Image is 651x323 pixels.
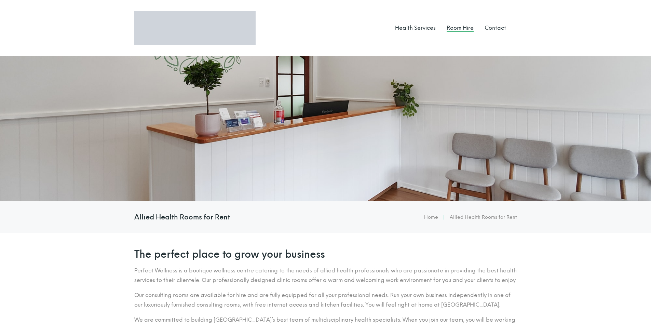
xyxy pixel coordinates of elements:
[450,213,517,222] li: Allied Health Rooms for Rent
[424,214,438,220] a: Home
[134,213,230,221] h4: Allied Health Rooms for Rent
[438,213,450,222] li: |
[485,25,506,31] a: Contact
[395,25,436,31] a: Health Services
[134,11,256,45] img: Logo Perfect Wellness 710x197
[134,249,517,259] h2: The perfect place to grow your business
[134,266,517,285] p: Perfect Wellness is a boutique wellness centre catering to the needs of allied health professiona...
[447,25,474,31] a: Room Hire
[134,291,517,310] p: Our consulting rooms are available for hire and are fully equipped for all your professional need...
